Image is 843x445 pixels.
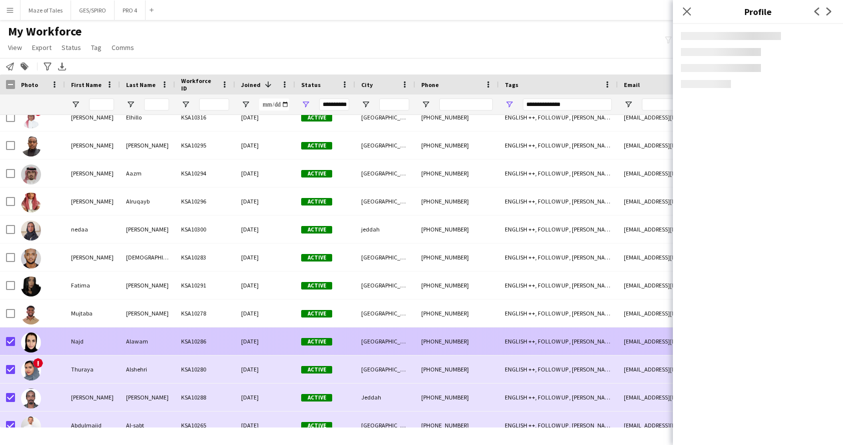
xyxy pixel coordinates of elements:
[235,299,295,327] div: [DATE]
[21,388,41,408] img: Yousef Ibrahim
[120,103,175,131] div: Elhillo
[235,243,295,271] div: [DATE]
[28,41,56,54] a: Export
[379,98,409,110] input: City Filter Input
[499,187,618,215] div: ENGLISH ++, FOLLOW UP , [PERSON_NAME] PROFILE, PROTOCOL, SAUDI NATIONAL, TOP HOST/HOSTESS, TOP PR...
[361,81,373,88] span: City
[415,383,499,411] div: [PHONE_NUMBER]
[120,271,175,299] div: [PERSON_NAME]
[175,271,235,299] div: KSA10291
[624,100,633,109] button: Open Filter Menu
[120,327,175,355] div: Alawam
[120,187,175,215] div: Alruqayb
[618,271,744,299] div: [EMAIL_ADDRESS][DOMAIN_NAME]
[415,215,499,243] div: [PHONE_NUMBER]
[499,159,618,187] div: ENGLISH ++, FOLLOW UP , [PERSON_NAME] PROFILE, Potential Supervisor Training, RAA , [GEOGRAPHIC_D...
[241,100,250,109] button: Open Filter Menu
[181,100,190,109] button: Open Filter Menu
[89,98,114,110] input: First Name Filter Input
[618,355,744,383] div: [EMAIL_ADDRESS][DOMAIN_NAME]
[21,304,41,324] img: Mujtaba Hassan
[235,103,295,131] div: [DATE]
[8,24,82,39] span: My Workforce
[415,243,499,271] div: [PHONE_NUMBER]
[175,411,235,439] div: KSA10265
[120,215,175,243] div: [PERSON_NAME]
[301,170,332,177] span: Active
[259,98,289,110] input: Joined Filter Input
[355,355,415,383] div: [GEOGRAPHIC_DATA]
[120,411,175,439] div: Al-sabt
[355,131,415,159] div: [GEOGRAPHIC_DATA]
[112,43,134,52] span: Comms
[21,248,41,268] img: Abdurahman Musa
[21,0,71,20] button: Maze of Tales
[21,192,41,212] img: Mohammed Alruqayb
[235,187,295,215] div: [DATE]
[415,131,499,159] div: [PHONE_NUMBER]
[618,299,744,327] div: [EMAIL_ADDRESS][DOMAIN_NAME]
[235,215,295,243] div: [DATE]
[71,0,115,20] button: GES/SPIRO
[21,136,41,156] img: Abdulrahman Yousif
[126,100,135,109] button: Open Filter Menu
[301,198,332,205] span: Active
[144,98,169,110] input: Last Name Filter Input
[65,159,120,187] div: [PERSON_NAME]
[301,142,332,149] span: Active
[235,327,295,355] div: [DATE]
[355,159,415,187] div: [GEOGRAPHIC_DATA]
[499,383,618,411] div: ENGLISH ++, FOLLOW UP , [PERSON_NAME] PROFILE, TOP HOST/HOSTESS, TOP PROMOTER, TOP SUPERVISOR, TO...
[65,131,120,159] div: [PERSON_NAME]
[618,243,744,271] div: [EMAIL_ADDRESS][DOMAIN_NAME]
[355,271,415,299] div: [GEOGRAPHIC_DATA]
[499,271,618,299] div: ENGLISH ++, FOLLOW UP , [PERSON_NAME] PROFILE, TOP HOST/HOSTESS, TOP PROMOTER, TOP [PERSON_NAME]
[65,411,120,439] div: Abdulmajid
[618,383,744,411] div: [EMAIL_ADDRESS][DOMAIN_NAME]
[301,81,321,88] span: Status
[499,327,618,355] div: ENGLISH ++, FOLLOW UP , [PERSON_NAME] PROFILE, Potential Supervisor Training, SAUDI NATIONAL, TOP...
[241,81,261,88] span: Joined
[499,355,618,383] div: ENGLISH ++, FOLLOW UP , [PERSON_NAME] PROFILE, SAUDI NATIONAL, TOP HOST/HOSTESS, TOP PROMOTER, TO...
[618,131,744,159] div: [EMAIL_ADDRESS][DOMAIN_NAME]
[301,114,332,121] span: Active
[235,271,295,299] div: [DATE]
[4,41,26,54] a: View
[415,299,499,327] div: [PHONE_NUMBER]
[235,383,295,411] div: [DATE]
[199,98,229,110] input: Workforce ID Filter Input
[21,332,41,352] img: Najd Alawam
[120,159,175,187] div: Aazm
[505,100,514,109] button: Open Filter Menu
[415,159,499,187] div: [PHONE_NUMBER]
[4,60,16,72] app-action-btn: Notify workforce
[65,215,120,243] div: nedaa
[65,243,120,271] div: [PERSON_NAME]
[21,81,38,88] span: Photo
[624,81,640,88] span: Email
[33,358,43,368] span: !
[175,103,235,131] div: KSA10316
[181,77,217,92] span: Workforce ID
[499,103,618,131] div: ENGLISH ++, FOLLOW UP , [PERSON_NAME] PROFILE, RAA , TOP HOST/HOSTESS, TOP PROMOTER, TOP [PERSON_...
[71,100,80,109] button: Open Filter Menu
[415,271,499,299] div: [PHONE_NUMBER]
[175,187,235,215] div: KSA10296
[415,187,499,215] div: [PHONE_NUMBER]
[499,131,618,159] div: ENGLISH ++, FOLLOW UP , [PERSON_NAME] PROFILE, TOP HOST/HOSTESS, TOP PROMOTER, TOP [PERSON_NAME]
[21,416,41,436] img: Abdulmajid Al-sabt
[65,355,120,383] div: Thuraya
[499,299,618,327] div: ENGLISH ++, FOLLOW UP , [PERSON_NAME] PROFILE, TOP HOST/HOSTESS, TOP PROMOTER, TOP [PERSON_NAME]
[355,103,415,131] div: [GEOGRAPHIC_DATA]
[175,159,235,187] div: KSA10294
[175,215,235,243] div: KSA10300
[355,187,415,215] div: [GEOGRAPHIC_DATA]
[65,327,120,355] div: Najd
[175,355,235,383] div: KSA10280
[355,383,415,411] div: Jeddah
[65,187,120,215] div: [PERSON_NAME]
[32,43,52,52] span: Export
[618,411,744,439] div: [EMAIL_ADDRESS][DOMAIN_NAME]
[65,299,120,327] div: Mujtaba
[120,131,175,159] div: [PERSON_NAME]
